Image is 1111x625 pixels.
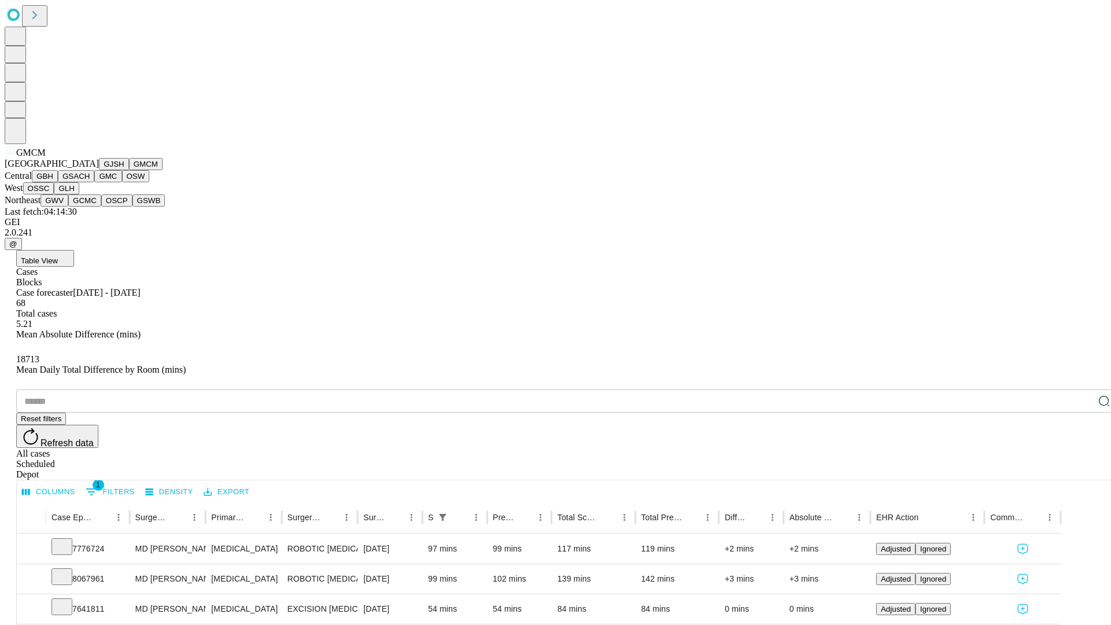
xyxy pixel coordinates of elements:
[881,575,911,583] span: Adjusted
[135,513,169,522] div: Surgeon Name
[93,479,104,491] span: 1
[724,594,778,624] div: 0 mins
[16,250,74,267] button: Table View
[51,594,124,624] div: 7641811
[339,509,355,525] button: Menu
[600,509,616,525] button: Sort
[493,513,516,522] div: Predicted In Room Duration
[23,569,40,590] button: Expand
[288,594,352,624] div: EXCISION [MEDICAL_DATA] LESION EXCEPT [MEDICAL_DATA] TRUNK ETC 2.1 TO 3.0CM
[557,534,630,564] div: 117 mins
[919,509,936,525] button: Sort
[835,509,851,525] button: Sort
[724,564,778,594] div: +3 mins
[876,513,918,522] div: EHR Action
[129,158,163,170] button: GMCM
[532,509,549,525] button: Menu
[1025,509,1042,525] button: Sort
[493,534,546,564] div: 99 mins
[435,509,451,525] div: 1 active filter
[363,594,417,624] div: [DATE]
[789,564,864,594] div: +3 mins
[16,308,57,318] span: Total cases
[133,194,165,207] button: GSWB
[288,513,321,522] div: Surgery Name
[403,509,420,525] button: Menu
[5,159,99,168] span: [GEOGRAPHIC_DATA]
[1042,509,1058,525] button: Menu
[51,564,124,594] div: 8067961
[876,573,915,585] button: Adjusted
[58,170,94,182] button: GSACH
[142,483,196,501] button: Density
[748,509,764,525] button: Sort
[915,543,951,555] button: Ignored
[322,509,339,525] button: Sort
[99,158,129,170] button: GJSH
[493,594,546,624] div: 54 mins
[5,195,41,205] span: Northeast
[94,170,122,182] button: GMC
[5,183,23,193] span: West
[493,564,546,594] div: 102 mins
[247,509,263,525] button: Sort
[68,194,101,207] button: GCMC
[881,545,911,553] span: Adjusted
[920,575,946,583] span: Ignored
[16,329,141,339] span: Mean Absolute Difference (mins)
[641,564,713,594] div: 142 mins
[789,594,864,624] div: 0 mins
[915,603,951,615] button: Ignored
[9,240,17,248] span: @
[54,182,79,194] button: GLH
[122,170,150,182] button: OSW
[23,600,40,620] button: Expand
[16,354,39,364] span: 18713
[851,509,867,525] button: Menu
[452,509,468,525] button: Sort
[32,170,58,182] button: GBH
[5,207,77,216] span: Last fetch: 04:14:30
[724,534,778,564] div: +2 mins
[211,534,275,564] div: [MEDICAL_DATA]
[881,605,911,613] span: Adjusted
[363,513,386,522] div: Surgery Date
[557,564,630,594] div: 139 mins
[789,534,864,564] div: +2 mins
[16,319,32,329] span: 5.21
[101,194,133,207] button: OSCP
[5,238,22,250] button: @
[428,594,481,624] div: 54 mins
[21,414,61,423] span: Reset filters
[616,509,632,525] button: Menu
[641,594,713,624] div: 84 mins
[16,298,25,308] span: 68
[557,513,599,522] div: Total Scheduled Duration
[288,564,352,594] div: ROBOTIC [MEDICAL_DATA]
[387,509,403,525] button: Sort
[16,425,98,448] button: Refresh data
[21,256,58,265] span: Table View
[23,182,54,194] button: OSSC
[73,288,140,297] span: [DATE] - [DATE]
[683,509,700,525] button: Sort
[186,509,203,525] button: Menu
[211,594,275,624] div: [MEDICAL_DATA]
[135,594,200,624] div: MD [PERSON_NAME] [PERSON_NAME] Md
[135,534,200,564] div: MD [PERSON_NAME] [PERSON_NAME] Md
[288,534,352,564] div: ROBOTIC [MEDICAL_DATA]
[5,217,1106,227] div: GEI
[876,603,915,615] button: Adjusted
[16,365,186,374] span: Mean Daily Total Difference by Room (mins)
[5,171,32,181] span: Central
[23,539,40,560] button: Expand
[211,564,275,594] div: [MEDICAL_DATA]
[915,573,951,585] button: Ignored
[19,483,78,501] button: Select columns
[170,509,186,525] button: Sort
[83,483,138,501] button: Show filters
[16,413,66,425] button: Reset filters
[41,194,68,207] button: GWV
[557,594,630,624] div: 84 mins
[990,513,1024,522] div: Comments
